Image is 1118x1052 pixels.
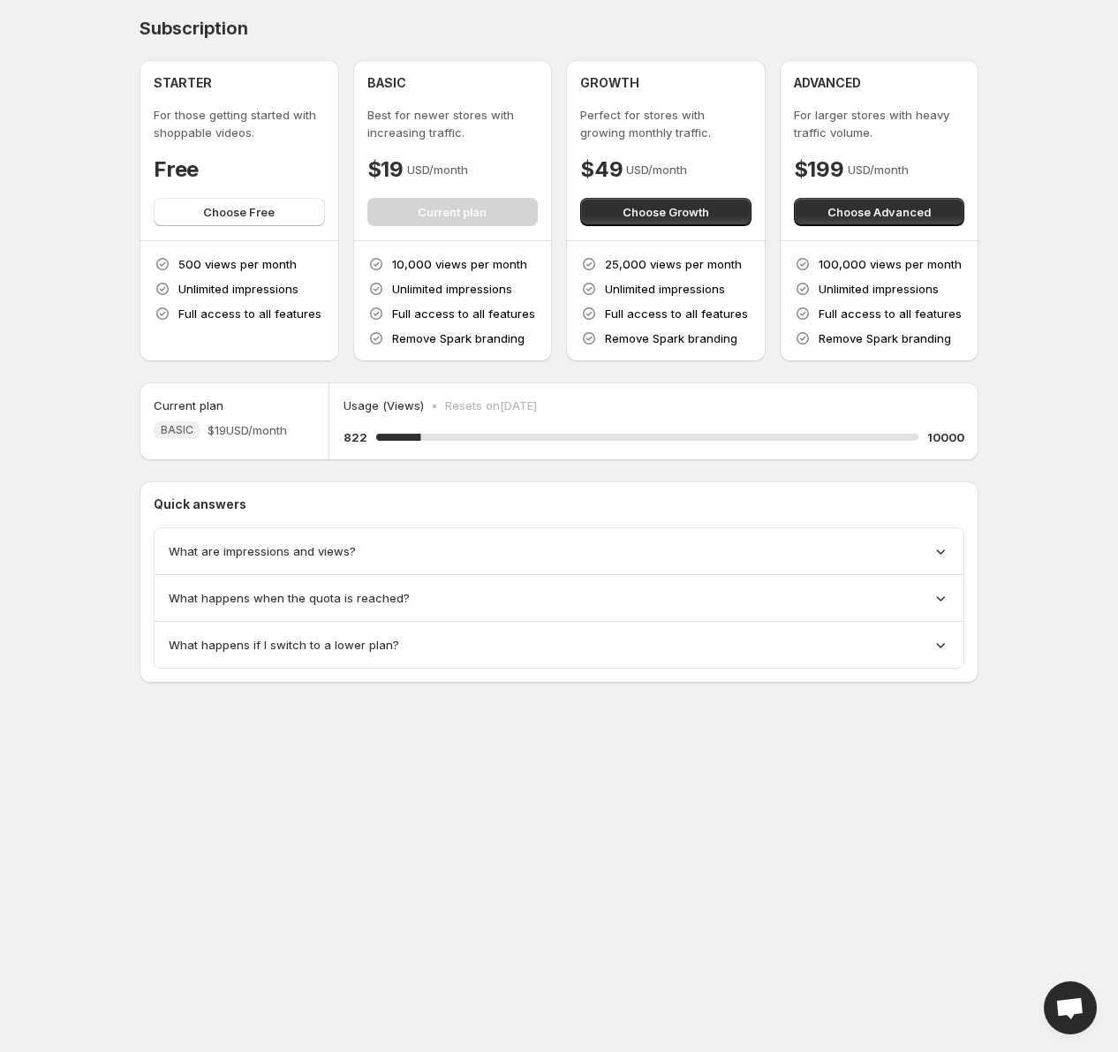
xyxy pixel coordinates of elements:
[819,305,962,322] p: Full access to all features
[140,18,248,39] h4: Subscription
[927,428,964,446] h5: 10000
[794,198,965,226] button: Choose Advanced
[169,589,410,607] span: What happens when the quota is reached?
[1044,981,1097,1034] div: Open chat
[161,423,193,437] span: BASIC
[169,542,356,560] span: What are impressions and views?
[392,305,535,322] p: Full access to all features
[392,255,527,273] p: 10,000 views per month
[169,636,399,654] span: What happens if I switch to a lower plan?
[208,421,287,439] span: $19 USD/month
[392,280,512,298] p: Unlimited impressions
[580,198,752,226] button: Choose Growth
[178,255,297,273] p: 500 views per month
[178,305,321,322] p: Full access to all features
[794,74,861,92] h4: ADVANCED
[344,428,367,446] h5: 822
[392,329,525,347] p: Remove Spark branding
[819,329,951,347] p: Remove Spark branding
[154,155,199,184] h4: Free
[367,106,539,141] p: Best for newer stores with increasing traffic.
[623,203,709,221] span: Choose Growth
[178,280,298,298] p: Unlimited impressions
[580,74,639,92] h4: GROWTH
[848,161,909,178] p: USD/month
[794,106,965,141] p: For larger stores with heavy traffic volume.
[154,74,212,92] h4: STARTER
[154,496,964,513] p: Quick answers
[154,106,325,141] p: For those getting started with shoppable videos.
[626,161,687,178] p: USD/month
[605,329,737,347] p: Remove Spark branding
[794,155,844,184] h4: $199
[605,255,742,273] p: 25,000 views per month
[154,198,325,226] button: Choose Free
[827,203,931,221] span: Choose Advanced
[344,397,424,414] p: Usage (Views)
[154,397,223,414] h5: Current plan
[605,280,725,298] p: Unlimited impressions
[407,161,468,178] p: USD/month
[819,280,939,298] p: Unlimited impressions
[580,106,752,141] p: Perfect for stores with growing monthly traffic.
[580,155,623,184] h4: $49
[431,397,438,414] p: •
[203,203,275,221] span: Choose Free
[819,255,962,273] p: 100,000 views per month
[367,155,404,184] h4: $19
[445,397,537,414] p: Resets on [DATE]
[605,305,748,322] p: Full access to all features
[367,74,406,92] h4: BASIC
